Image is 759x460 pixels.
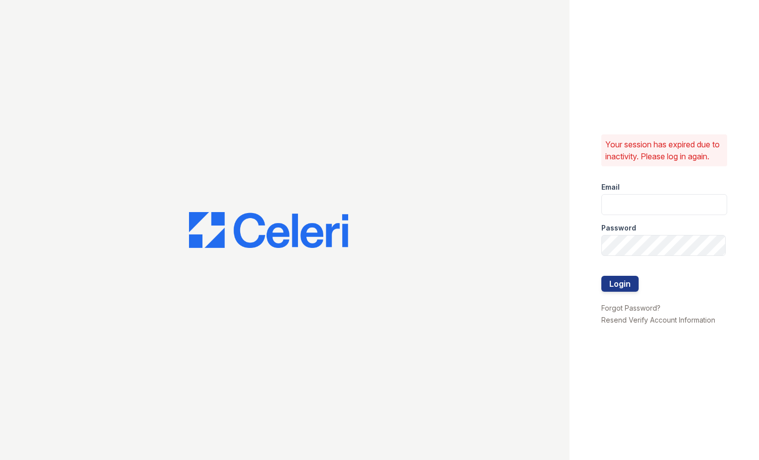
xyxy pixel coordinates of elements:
[605,138,724,162] p: Your session has expired due to inactivity. Please log in again.
[601,276,639,292] button: Login
[189,212,348,248] img: CE_Logo_Blue-a8612792a0a2168367f1c8372b55b34899dd931a85d93a1a3d3e32e68fde9ad4.png
[601,223,636,233] label: Password
[601,316,715,324] a: Resend Verify Account Information
[601,304,661,312] a: Forgot Password?
[601,182,620,192] label: Email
